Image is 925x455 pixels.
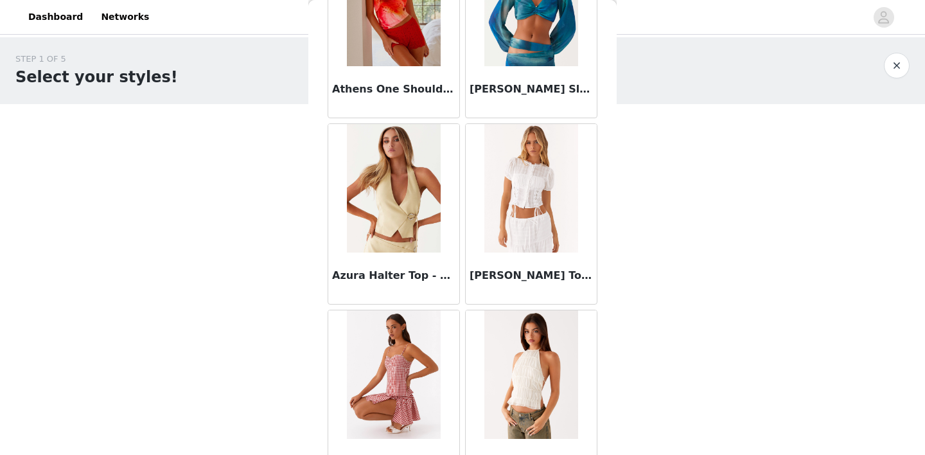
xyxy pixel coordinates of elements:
img: Beatrix Top - White [484,124,577,253]
img: Bennie Halter Top - Ivory [484,310,577,439]
a: Dashboard [21,3,91,31]
a: Networks [93,3,157,31]
h3: [PERSON_NAME] Sleeve Top - Blue Tie Dye [470,82,593,97]
h3: Athens One Shoulder Top - Floral [332,82,455,97]
div: STEP 1 OF 5 [15,53,178,66]
img: Bellamy Top - Red Gingham [347,310,440,439]
h3: Azura Halter Top - Yellow [332,268,455,283]
h1: Select your styles! [15,66,178,89]
div: avatar [877,7,890,28]
img: Azura Halter Top - Yellow [347,124,440,253]
h3: [PERSON_NAME] Top - White [470,268,593,283]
